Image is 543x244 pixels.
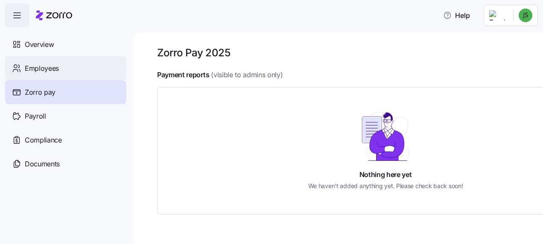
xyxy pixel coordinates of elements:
a: Compliance [5,128,126,152]
img: e2297c6c91996046e16e3fa60c5f2dcc [519,9,532,22]
h1: Zorro Pay 2025 [157,46,230,59]
span: Overview [25,39,54,50]
a: Overview [5,32,126,56]
span: Documents [25,159,60,169]
a: Payroll [5,104,126,128]
h4: Nothing here yet [359,170,412,180]
a: Employees [5,56,126,80]
span: Payroll [25,111,46,122]
span: Compliance [25,135,62,145]
img: Employer logo [489,10,506,20]
h5: We haven't added anything yet. Please check back soon! [308,181,463,190]
span: (visible to admins only) [211,70,283,80]
a: Zorro pay [5,80,126,104]
a: Documents [5,152,126,176]
span: Employees [25,63,59,74]
h4: Payment reports [157,70,209,80]
span: Zorro pay [25,87,55,98]
span: Help [443,10,470,20]
button: Help [436,7,477,24]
